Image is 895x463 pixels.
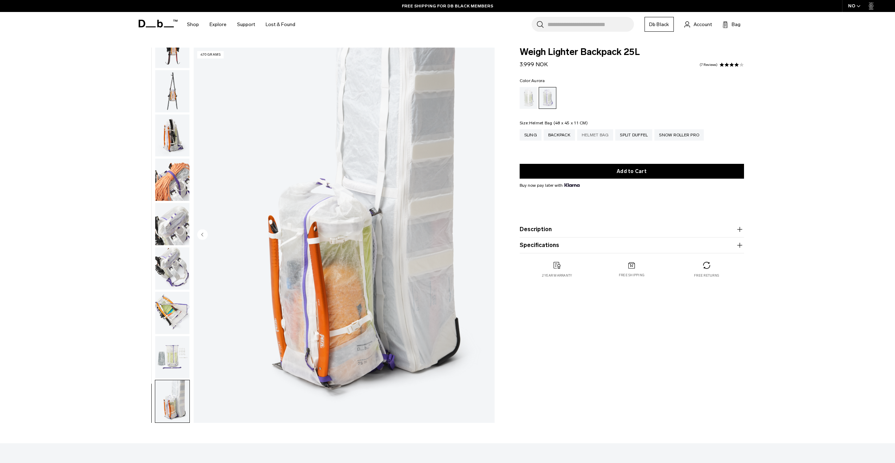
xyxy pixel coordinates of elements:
[520,121,588,125] legend: Size:
[529,121,588,125] span: Helmet Bag (48 x 45 x 11 CM)
[402,3,493,9] a: FREE SHIPPING FOR DB BLACK MEMBERS
[520,164,744,179] button: Add to Cart
[197,51,224,58] p: 470 grams
[155,247,190,290] button: Weigh_Lighter_Backpack_25L_13.png
[155,114,190,157] button: Weigh_Lighter_Backpack_25L_10.png
[194,48,495,423] li: 18 / 18
[155,292,189,334] img: Weigh_Lighter_Backpack_25L_14.png
[155,203,189,245] img: Weigh_Lighter_Backpack_25L_12.png
[520,79,545,83] legend: Color:
[155,70,190,113] button: Weigh_Lighter_Backpack_25L_9.png
[539,87,556,109] a: Aurora
[694,21,712,28] span: Account
[645,17,674,32] a: Db Black
[577,129,613,141] a: Helmet Bag
[197,229,208,241] button: Previous slide
[520,241,744,249] button: Specifications
[155,380,190,423] button: Weigh_Lighter_Backpack_25L_16.png
[266,12,295,37] a: Lost & Found
[182,12,301,37] nav: Main Navigation
[155,380,189,422] img: Weigh_Lighter_Backpack_25L_16.png
[542,273,572,278] p: 2 year warranty
[210,12,226,37] a: Explore
[619,273,645,278] p: Free shipping
[155,159,189,201] img: Weigh_Lighter_Backpack_25L_11.png
[520,182,580,189] span: Buy now pay later with
[732,21,740,28] span: Bag
[564,183,580,187] img: {"height" => 20, "alt" => "Klarna"}
[237,12,255,37] a: Support
[194,48,495,423] img: Weigh_Lighter_Backpack_25L_16.png
[155,291,190,334] button: Weigh_Lighter_Backpack_25L_14.png
[654,129,704,141] a: Snow Roller Pro
[155,158,190,201] button: Weigh_Lighter_Backpack_25L_11.png
[694,273,719,278] p: Free returns
[544,129,575,141] a: Backpack
[155,115,189,157] img: Weigh_Lighter_Backpack_25L_10.png
[520,61,548,68] span: 3.999 NOK
[722,20,740,29] button: Bag
[520,129,542,141] a: Sling
[531,78,545,83] span: Aurora
[155,336,190,379] button: Weigh_Lighter_Backpack_25L_15.png
[155,336,189,378] img: Weigh_Lighter_Backpack_25L_15.png
[155,70,189,112] img: Weigh_Lighter_Backpack_25L_9.png
[187,12,199,37] a: Shop
[155,247,189,290] img: Weigh_Lighter_Backpack_25L_13.png
[520,48,744,57] span: Weigh Lighter Backpack 25L
[684,20,712,29] a: Account
[700,63,718,67] a: 7 reviews
[615,129,652,141] a: Split Duffel
[155,203,190,246] button: Weigh_Lighter_Backpack_25L_12.png
[520,87,537,109] a: Diffusion
[520,225,744,234] button: Description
